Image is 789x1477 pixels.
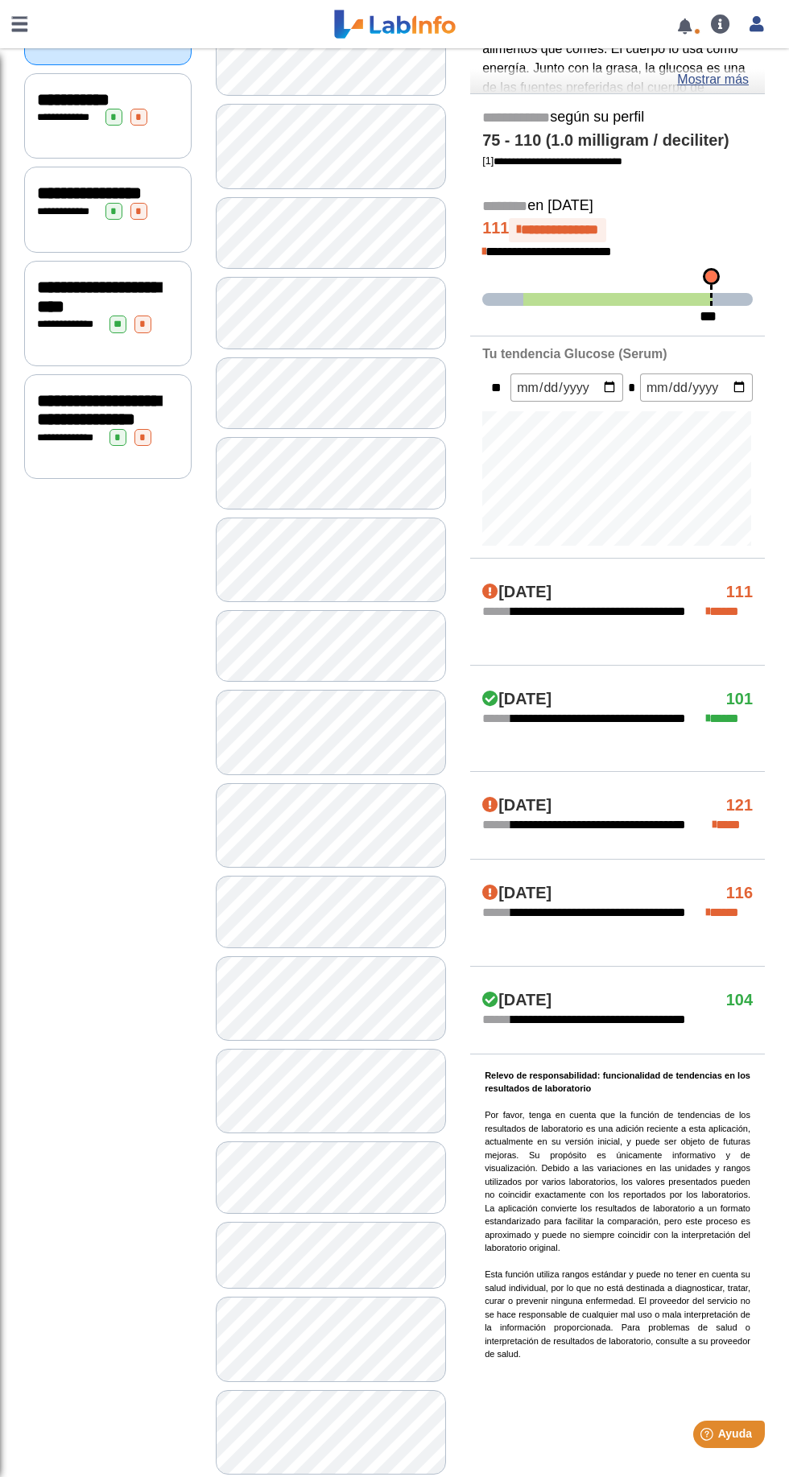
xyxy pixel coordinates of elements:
input: mm/dd/yyyy [510,373,623,402]
p: Por favor, tenga en cuenta que la función de tendencias de los resultados de laboratorio es una a... [485,1069,750,1361]
h4: 111 [726,583,753,602]
h4: [DATE] [482,796,551,815]
h5: en [DATE] [482,197,753,216]
h4: 111 [482,218,753,242]
h4: 116 [726,884,753,903]
b: Relevo de responsabilidad: funcionalidad de tendencias en los resultados de laboratorio [485,1071,750,1094]
a: Mostrar más [677,70,749,89]
a: [1] [482,155,622,167]
h4: 75 - 110 (1.0 milligram / deciliter) [482,131,753,151]
h5: según su perfil [482,109,753,127]
iframe: Help widget launcher [646,1414,771,1459]
h4: [DATE] [482,583,551,602]
h4: [DATE] [482,991,551,1010]
h4: 104 [726,991,753,1010]
h4: 101 [726,690,753,709]
h4: 121 [726,796,753,815]
h4: [DATE] [482,884,551,903]
h4: [DATE] [482,690,551,709]
b: Tu tendencia Glucose (Serum) [482,347,667,361]
input: mm/dd/yyyy [640,373,753,402]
